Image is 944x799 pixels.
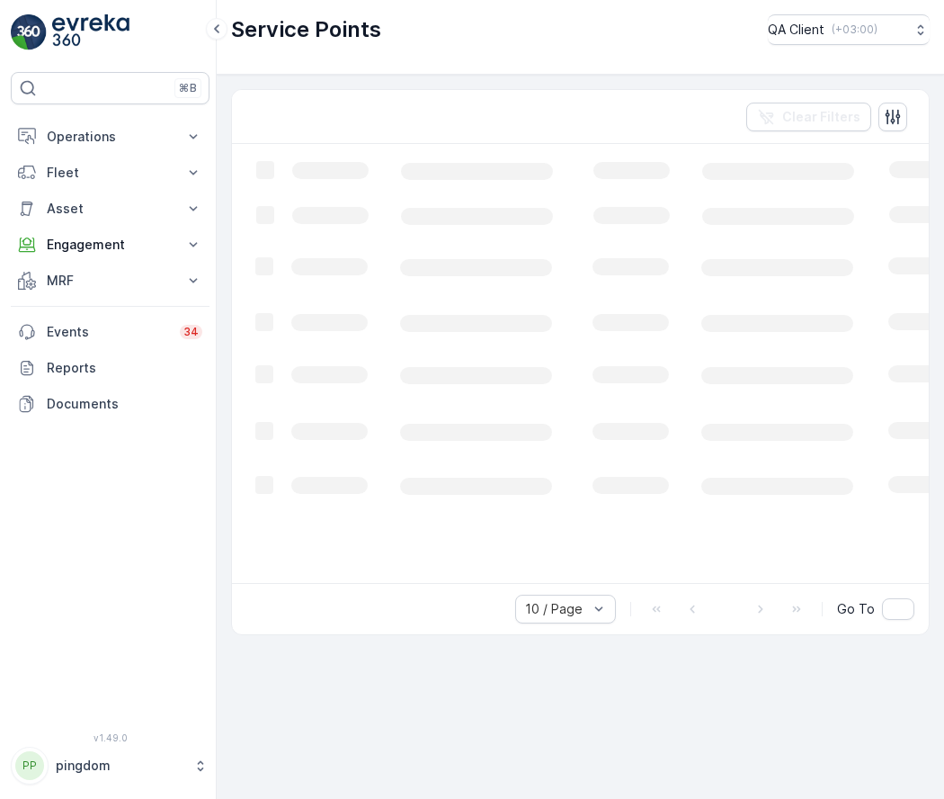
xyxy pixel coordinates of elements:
p: Service Points [231,15,381,44]
p: Operations [47,128,174,146]
img: logo [11,14,47,50]
img: logo_light-DOdMpM7g.png [52,14,129,50]
p: Events [47,323,169,341]
p: Documents [47,395,202,413]
a: Reports [11,350,209,386]
span: v 1.49.0 [11,732,209,743]
p: pingdom [56,757,184,775]
p: MRF [47,272,174,290]
div: PP [15,751,44,780]
a: Events34 [11,314,209,350]
button: Operations [11,119,209,155]
button: Asset [11,191,209,227]
p: ( +03:00 ) [832,22,877,37]
p: Clear Filters [782,108,860,126]
p: ⌘B [179,81,197,95]
button: Engagement [11,227,209,263]
p: Engagement [47,236,174,254]
button: PPpingdom [11,747,209,785]
button: Clear Filters [746,103,871,131]
button: QA Client(+03:00) [768,14,930,45]
span: Go To [837,600,875,618]
p: Reports [47,359,202,377]
button: Fleet [11,155,209,191]
a: Documents [11,386,209,422]
p: 34 [183,325,199,339]
p: Fleet [47,164,174,182]
p: Asset [47,200,174,218]
button: MRF [11,263,209,299]
p: QA Client [768,21,824,39]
